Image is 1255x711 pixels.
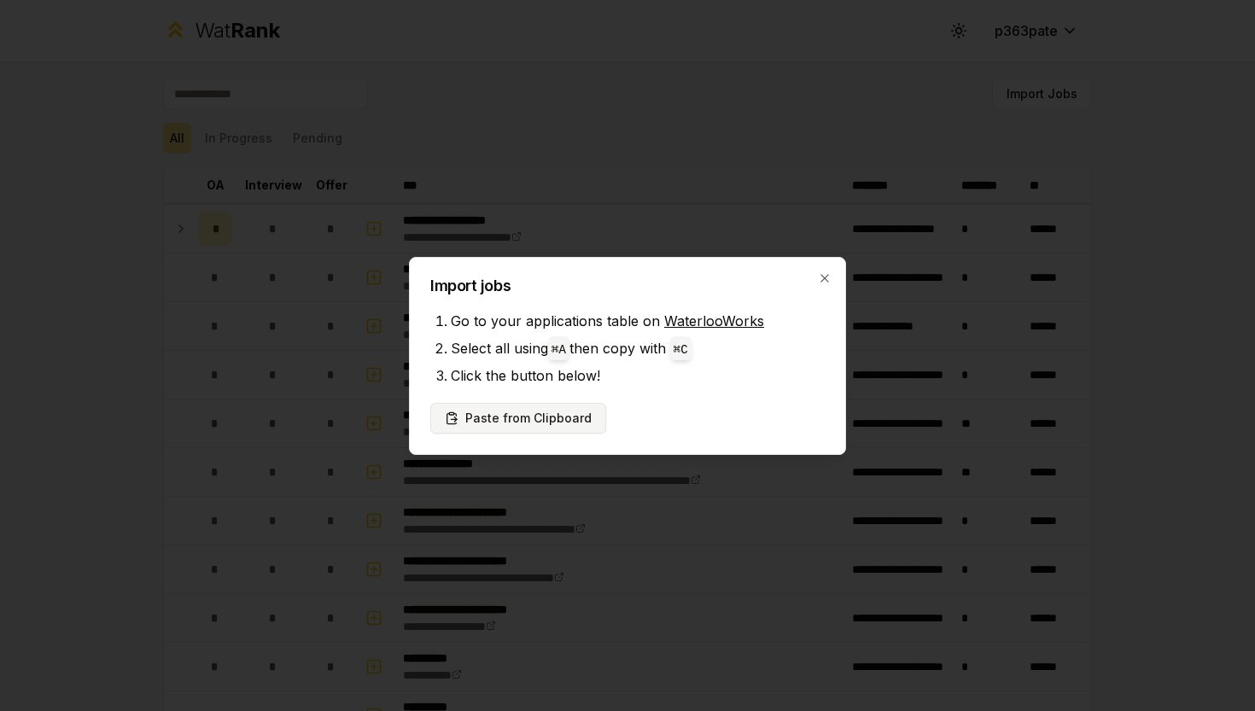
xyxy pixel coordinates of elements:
[664,312,764,329] a: WaterlooWorks
[674,343,688,357] code: ⌘ C
[430,403,606,434] button: Paste from Clipboard
[430,278,825,294] h2: Import jobs
[552,343,566,357] code: ⌘ A
[451,307,825,335] li: Go to your applications table on
[451,335,825,362] li: Select all using then copy with
[451,362,825,389] li: Click the button below!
